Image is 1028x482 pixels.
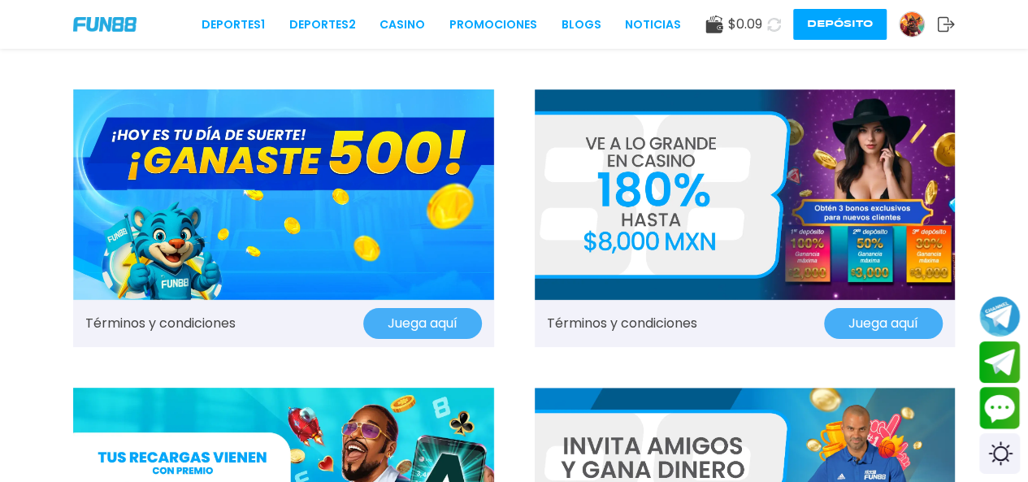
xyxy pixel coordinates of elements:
img: Promo Banner [73,89,494,300]
button: Depósito [793,9,887,40]
a: Avatar [899,11,937,37]
span: $ 0.09 [728,15,762,34]
img: Avatar [900,12,924,37]
button: Contact customer service [979,387,1020,429]
a: CASINO [380,16,425,33]
button: Juega aquí [824,308,943,339]
a: Promociones [449,16,537,33]
div: Switch theme [979,433,1020,474]
a: Deportes1 [202,16,265,33]
a: NOTICIAS [625,16,681,33]
a: Deportes2 [289,16,356,33]
img: Company Logo [73,17,137,31]
button: Join telegram [979,341,1020,384]
img: Promo Banner [535,89,956,300]
button: Juega aquí [363,308,482,339]
a: Términos y condiciones [85,314,236,333]
a: BLOGS [561,16,601,33]
button: Join telegram channel [979,295,1020,337]
a: Términos y condiciones [547,314,697,333]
